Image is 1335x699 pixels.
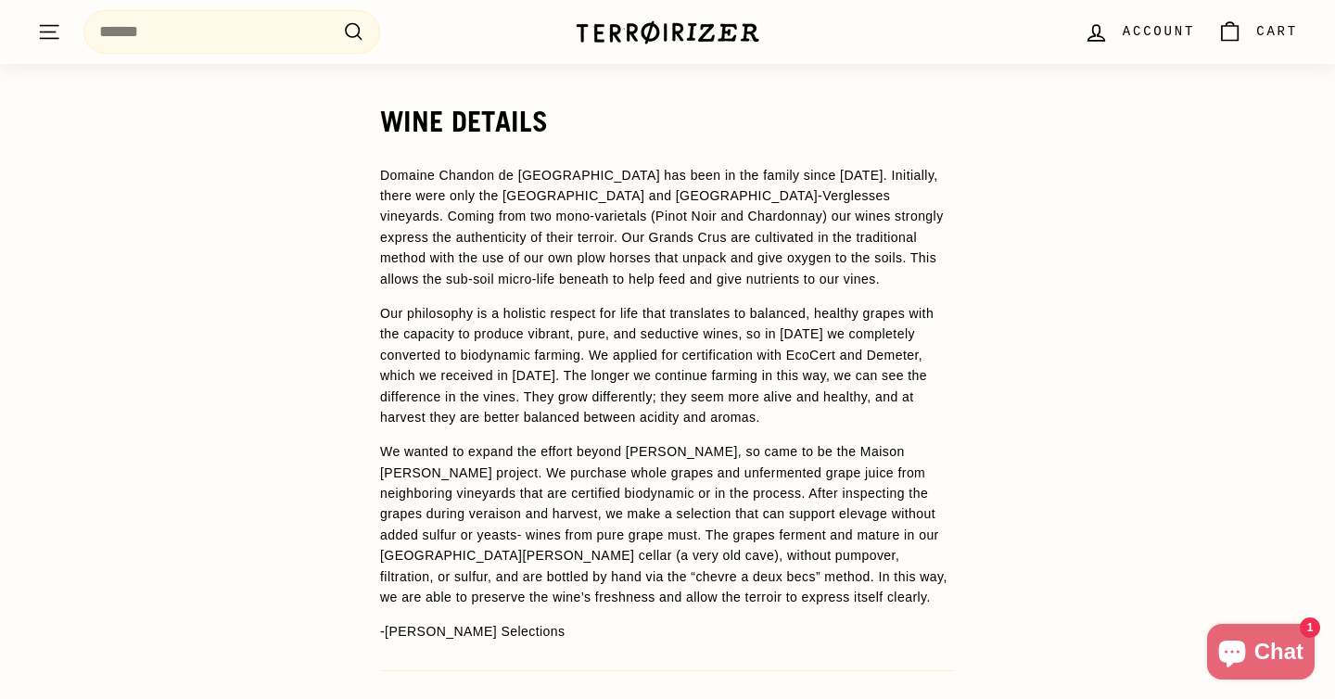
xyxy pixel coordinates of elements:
inbox-online-store-chat: Shopify online store chat [1201,624,1320,684]
span: Cart [1256,21,1298,42]
p: -[PERSON_NAME] Selections [380,621,955,642]
h2: WINE DETAILS [380,106,955,137]
p: Our philosophy is a holistic respect for life that translates to balanced, healthy grapes with th... [380,303,955,427]
a: Account [1073,5,1206,59]
span: Account [1123,21,1195,42]
p: We wanted to expand the effort beyond [PERSON_NAME], so came to be the Maison [PERSON_NAME] proje... [380,441,955,607]
p: Domaine Chandon de [GEOGRAPHIC_DATA] has been in the family since [DATE]. Initially, there were o... [380,165,955,289]
a: Cart [1206,5,1309,59]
